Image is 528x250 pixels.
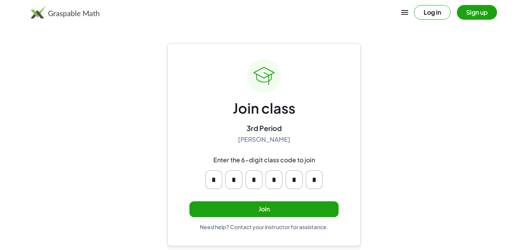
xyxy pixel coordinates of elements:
button: Sign up [457,5,497,20]
div: 3rd Period [247,124,282,133]
div: Join class [233,99,295,117]
button: Join [189,201,339,217]
button: Log in [414,5,451,20]
div: [PERSON_NAME] [238,136,290,144]
div: Enter the 6-digit class code to join [213,156,315,164]
input: Please enter OTP character 6 [306,170,323,189]
input: Please enter OTP character 1 [205,170,222,189]
input: Please enter OTP character 3 [245,170,262,189]
input: Please enter OTP character 5 [286,170,303,189]
input: Please enter OTP character 4 [266,170,283,189]
input: Please enter OTP character 2 [225,170,242,189]
div: Need help? Contact your instructor for assistance. [200,223,329,230]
